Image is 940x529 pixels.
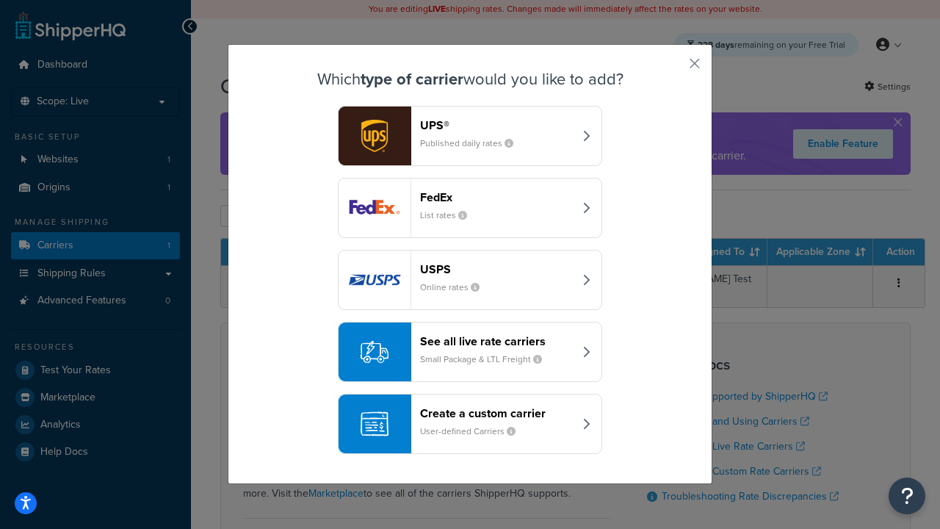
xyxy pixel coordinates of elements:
header: Create a custom carrier [420,406,574,420]
small: List rates [420,209,479,222]
button: See all live rate carriersSmall Package & LTL Freight [338,322,602,382]
img: icon-carrier-liverate-becf4550.svg [361,338,388,366]
button: ups logoUPS®Published daily rates [338,106,602,166]
img: usps logo [339,251,411,309]
small: Online rates [420,281,491,294]
strong: type of carrier [361,67,463,91]
img: fedEx logo [339,179,411,237]
small: User-defined Carriers [420,425,527,438]
header: USPS [420,262,574,276]
button: Open Resource Center [889,478,925,514]
h3: Which would you like to add? [265,71,675,88]
small: Published daily rates [420,137,525,150]
header: UPS® [420,118,574,132]
header: FedEx [420,190,574,204]
img: ups logo [339,107,411,165]
button: usps logoUSPSOnline rates [338,250,602,310]
small: Small Package & LTL Freight [420,353,554,366]
header: See all live rate carriers [420,334,574,348]
button: Create a custom carrierUser-defined Carriers [338,394,602,454]
img: icon-carrier-custom-c93b8a24.svg [361,410,388,438]
button: fedEx logoFedExList rates [338,178,602,238]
